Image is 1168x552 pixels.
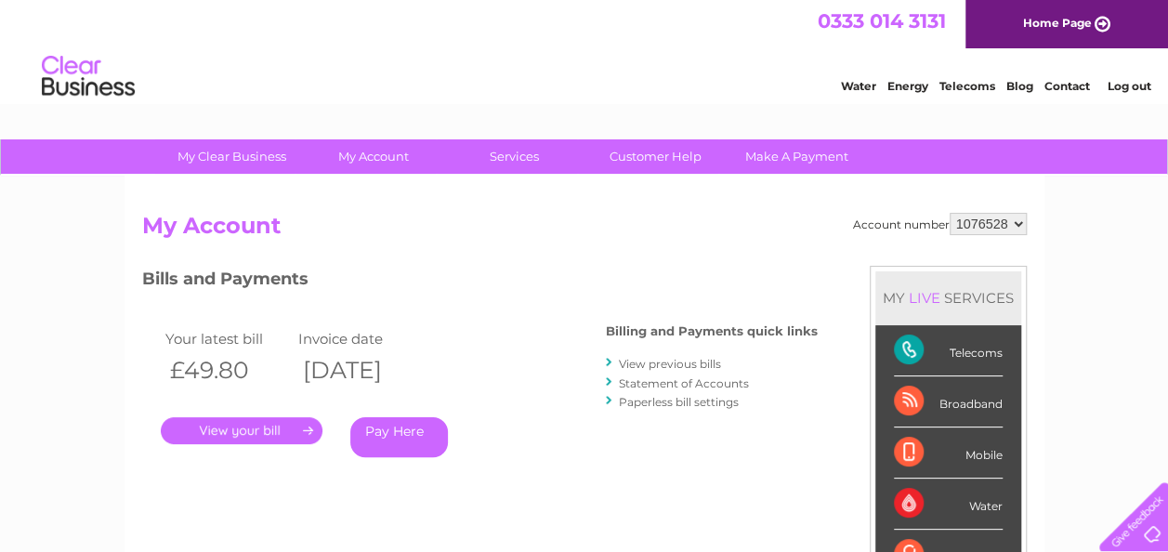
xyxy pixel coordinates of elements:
h3: Bills and Payments [142,266,818,298]
div: Mobile [894,427,1003,479]
a: Services [438,139,591,174]
a: My Clear Business [155,139,308,174]
img: logo.png [41,48,136,105]
a: Water [841,79,876,93]
div: Broadband [894,376,1003,427]
a: View previous bills [619,357,721,371]
a: Paperless bill settings [619,395,739,409]
div: LIVE [905,289,944,307]
div: Telecoms [894,325,1003,376]
a: Blog [1006,79,1033,93]
a: Statement of Accounts [619,376,749,390]
a: Log out [1107,79,1150,93]
a: Make A Payment [720,139,873,174]
div: Clear Business is a trading name of Verastar Limited (registered in [GEOGRAPHIC_DATA] No. 3667643... [146,10,1024,90]
td: Invoice date [294,326,427,351]
a: . [161,417,322,444]
a: My Account [296,139,450,174]
a: 0333 014 3131 [818,9,946,33]
th: £49.80 [161,351,295,389]
div: Account number [853,213,1027,235]
h4: Billing and Payments quick links [606,324,818,338]
a: Customer Help [579,139,732,174]
th: [DATE] [294,351,427,389]
td: Your latest bill [161,326,295,351]
a: Contact [1044,79,1090,93]
div: Water [894,479,1003,530]
div: MY SERVICES [875,271,1021,324]
a: Energy [887,79,928,93]
a: Pay Here [350,417,448,457]
h2: My Account [142,213,1027,248]
a: Telecoms [939,79,995,93]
